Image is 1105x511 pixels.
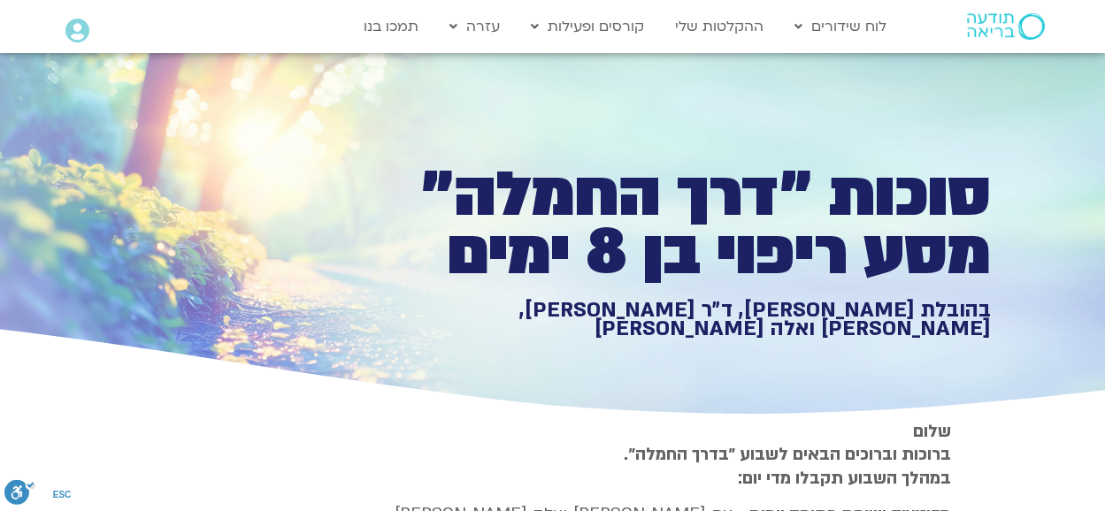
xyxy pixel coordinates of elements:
[355,10,427,43] a: תמכו בנו
[378,166,991,282] h1: סוכות ״דרך החמלה״ מסע ריפוי בן 8 ימים
[441,10,509,43] a: עזרה
[378,301,991,339] h1: בהובלת [PERSON_NAME], ד״ר [PERSON_NAME], [PERSON_NAME] ואלה [PERSON_NAME]
[666,10,772,43] a: ההקלטות שלי
[522,10,653,43] a: קורסים ופעילות
[786,10,895,43] a: לוח שידורים
[913,420,951,443] strong: שלום
[967,13,1045,40] img: תודעה בריאה
[624,443,951,489] strong: ברוכות וברוכים הבאים לשבוע ״בדרך החמלה״. במהלך השבוע תקבלו מדי יום:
